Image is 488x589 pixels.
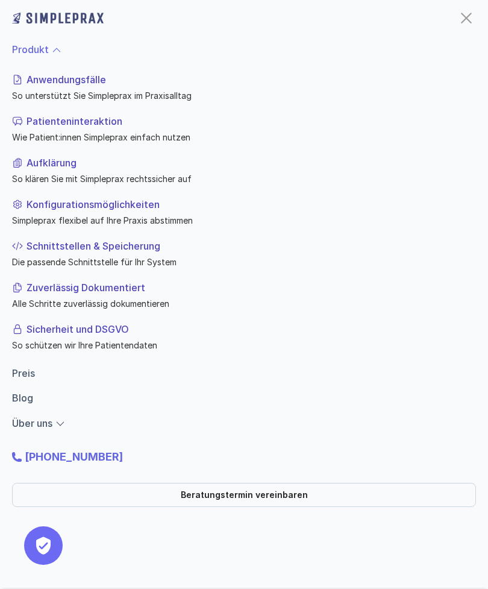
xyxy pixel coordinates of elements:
a: PatienteninteraktionWie Patient:innen Simpleprax einfach nutzen [12,109,476,148]
a: Produkt [12,43,49,55]
p: Simpleprax flexibel auf Ihre Praxis abstimmen [12,214,471,227]
a: Zuverlässig DokumentiertAlle Schritte zuverlässig dokumentieren [12,276,476,315]
p: So klären Sie mit Simpleprax rechtssicher auf [12,172,471,185]
a: Blog [12,392,33,404]
p: Aufklärung [27,156,471,170]
p: Alle Schritte zuverlässig dokumentieren [12,297,471,310]
a: Schnittstellen & SpeicherungDie passende Schnittstelle für Ihr System [12,234,476,273]
p: Die passende Schnittstelle für Ihr System [12,256,471,268]
strong: [PHONE_NUMBER] [25,450,123,463]
p: Anwendungsfälle [27,72,471,87]
p: Sicherheit und DSGVO [27,322,471,336]
p: Konfigurationsmöglichkeiten [27,197,471,212]
a: Preis [12,367,35,379]
p: Patienteninteraktion [27,114,471,128]
p: Beratungstermin vereinbaren [181,490,308,500]
a: AufklärungSo klären Sie mit Simpleprax rechtssicher auf [12,151,476,190]
a: [PHONE_NUMBER] [22,450,126,463]
a: Beratungstermin vereinbaren [12,483,476,507]
p: Wie Patient:innen Simpleprax einfach nutzen [12,131,471,143]
p: Schnittstellen & Speicherung [27,239,471,253]
p: So schützen wir Ihre Patientendaten [12,339,471,351]
a: Über uns [12,417,52,429]
p: Zuverlässig Dokumentiert [27,280,471,295]
a: AnwendungsfälleSo unterstützt Sie Simpleprax im Praxisalltag [12,68,476,107]
p: So unterstützt Sie Simpleprax im Praxisalltag [12,89,471,102]
a: KonfigurationsmöglichkeitenSimpleprax flexibel auf Ihre Praxis abstimmen [12,192,476,232]
a: Sicherheit und DSGVOSo schützen wir Ihre Patientendaten [12,317,476,356]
